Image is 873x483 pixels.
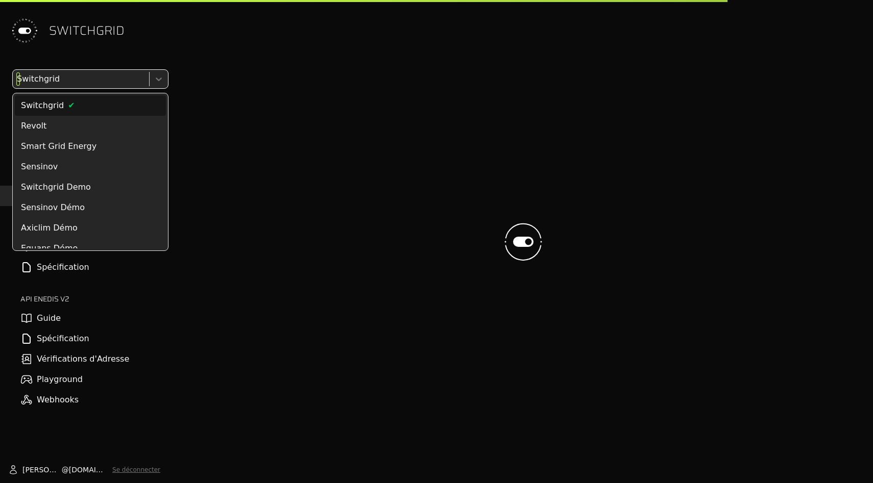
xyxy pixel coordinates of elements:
div: Switchgrid Demo [15,177,166,197]
div: Equans Démo [15,238,166,259]
span: SWITCHGRID [49,22,125,39]
button: Se déconnecter [112,466,160,474]
div: Smart Grid Energy [15,136,166,157]
div: Axiclim Démo [15,218,166,238]
span: [DOMAIN_NAME] [69,465,108,475]
div: Sensinov Démo [15,197,166,218]
h2: API ENEDIS v2 [20,294,168,304]
div: Sensinov [15,157,166,177]
span: @ [62,465,69,475]
div: Switchgrid [15,95,166,116]
span: [PERSON_NAME] [22,465,62,475]
img: Switchgrid Logo [8,14,41,47]
div: Revolt [15,116,166,136]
